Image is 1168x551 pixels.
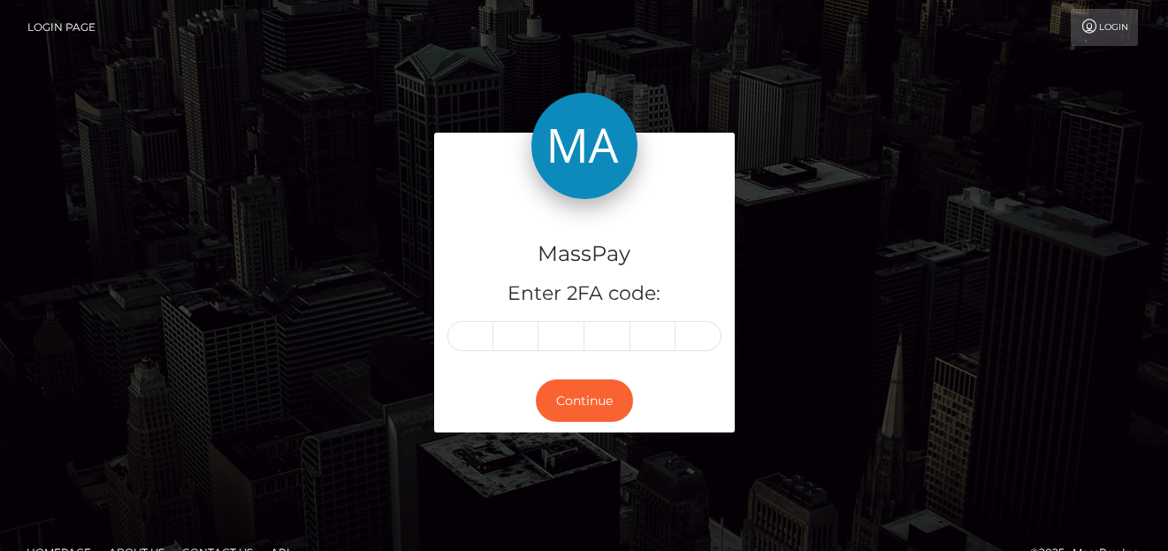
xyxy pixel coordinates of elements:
h5: Enter 2FA code: [447,280,721,308]
h4: MassPay [447,239,721,270]
button: Continue [536,379,633,423]
a: Login [1071,9,1138,46]
img: MassPay [531,93,637,199]
a: Login Page [27,9,95,46]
